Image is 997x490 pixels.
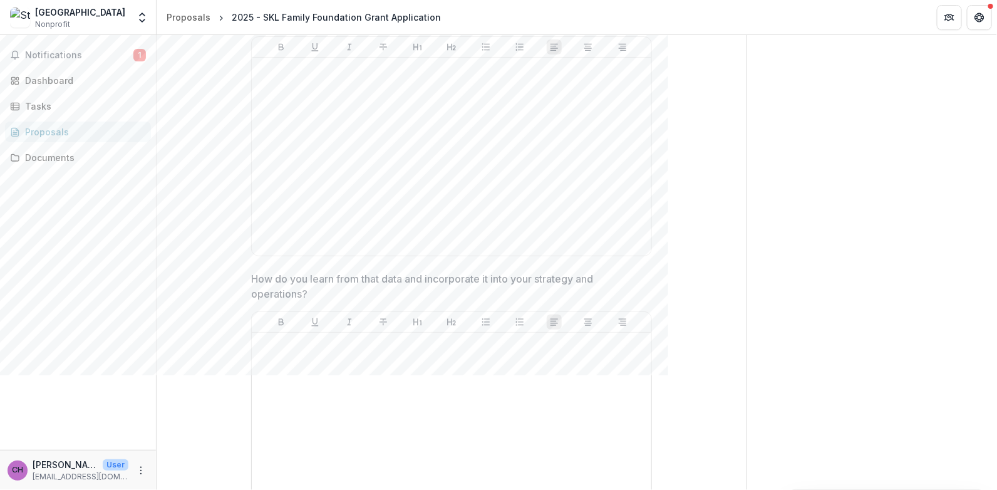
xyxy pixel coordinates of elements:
button: Heading 2 [444,39,459,55]
button: Bold [274,315,289,330]
button: Align Left [547,39,562,55]
button: Bullet List [478,315,493,330]
button: Heading 1 [410,315,425,330]
button: More [133,463,148,478]
img: St. David's Center [10,8,30,28]
button: Align Center [581,315,596,330]
button: Heading 1 [410,39,425,55]
button: Align Right [615,315,630,330]
button: Ordered List [512,39,527,55]
div: Proposals [167,11,210,24]
button: Align Left [547,315,562,330]
button: Italicize [342,315,357,330]
button: Italicize [342,39,357,55]
button: Get Help [967,5,992,30]
a: Dashboard [5,70,151,91]
div: Tasks [25,100,141,113]
div: [GEOGRAPHIC_DATA] [35,6,125,19]
div: 2025 - SKL Family Foundation Grant Application [232,11,441,24]
button: Ordered List [512,315,527,330]
button: Notifications1 [5,45,151,65]
div: Carol Hammond [12,466,23,474]
button: Bold [274,39,289,55]
button: Open entity switcher [133,5,151,30]
button: Bullet List [478,39,493,55]
p: How do you learn from that data and incorporate it into your strategy and operations? [251,271,644,301]
div: Dashboard [25,74,141,87]
span: Notifications [25,50,133,61]
a: Proposals [5,122,151,142]
button: Strike [376,39,391,55]
button: Align Center [581,39,596,55]
button: Heading 2 [444,315,459,330]
div: Documents [25,151,141,164]
span: 1 [133,49,146,61]
button: Align Right [615,39,630,55]
a: Proposals [162,8,215,26]
a: Tasks [5,96,151,117]
p: [PERSON_NAME] [33,458,98,471]
span: Nonprofit [35,19,70,30]
button: Strike [376,315,391,330]
p: [EMAIL_ADDRESS][DOMAIN_NAME] [33,471,128,482]
button: Underline [307,315,323,330]
button: Partners [937,5,962,30]
nav: breadcrumb [162,8,446,26]
div: Proposals [25,125,141,138]
button: Underline [307,39,323,55]
p: User [103,459,128,471]
a: Documents [5,147,151,168]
